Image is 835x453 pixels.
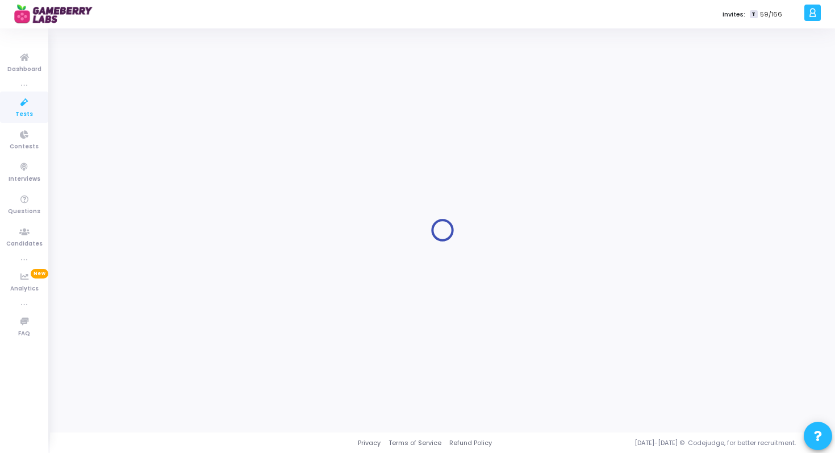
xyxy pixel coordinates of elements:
[7,65,41,74] span: Dashboard
[760,10,782,19] span: 59/166
[10,142,39,152] span: Contests
[389,438,441,448] a: Terms of Service
[750,10,757,19] span: T
[8,207,40,217] span: Questions
[15,110,33,119] span: Tests
[14,3,99,26] img: logo
[449,438,492,448] a: Refund Policy
[6,239,43,249] span: Candidates
[9,174,40,184] span: Interviews
[18,329,30,339] span: FAQ
[31,269,48,279] span: New
[10,284,39,294] span: Analytics
[723,10,745,19] label: Invites:
[492,438,821,448] div: [DATE]-[DATE] © Codejudge, for better recruitment.
[358,438,381,448] a: Privacy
